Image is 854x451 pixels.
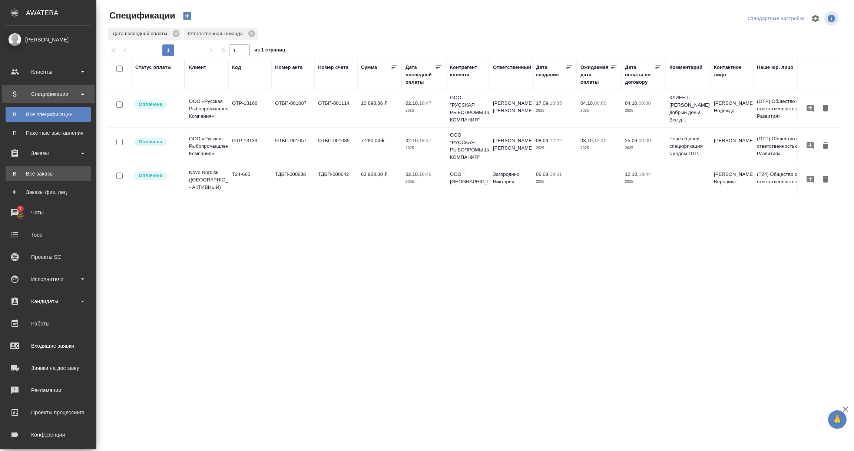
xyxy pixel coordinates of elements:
[746,13,807,24] div: split button
[580,64,610,86] div: Ожидаемая дата оплаты
[536,138,550,143] p: 08.09,
[254,46,285,56] span: из 1 страниц
[6,166,91,181] a: ВВсе заказы
[275,64,302,71] div: Номер акта
[594,100,606,106] p: 00:00
[314,167,357,193] td: ТДБП-000642
[406,64,435,86] div: Дата последней оплаты
[406,144,443,152] p: 2025
[228,167,271,193] td: T24-665
[639,171,651,177] p: 19:44
[314,133,357,159] td: ОТБП-001085
[406,107,443,114] p: 2025
[139,101,162,108] p: Оплачена
[710,133,753,159] td: [PERSON_NAME]
[6,207,91,218] div: Чаты
[753,94,842,124] td: (OTP) Общество с ограниченной ответственностью «Вектор Развития»
[419,171,431,177] p: 18:46
[107,10,175,21] span: Спецификации
[714,64,749,78] div: Контактное лицо
[625,178,662,186] p: 2025
[318,64,348,71] div: Номер счета
[6,429,91,440] div: Конференции
[2,381,95,400] a: Рекламации
[625,100,639,106] p: 04.10,
[406,138,419,143] p: 02.10,
[357,133,402,159] td: 7 280,04 ₽
[6,296,91,307] div: Кандидаты
[828,410,847,429] button: 🙏
[625,144,662,152] p: 2025
[271,167,314,193] td: ТДБП-000638
[536,144,573,152] p: 2025
[14,205,26,213] span: 1
[753,131,842,161] td: (OTP) Общество с ограниченной ответственностью «Вектор Развития»
[189,98,225,120] p: ООО «Русская Рыбопромышленная Компания»
[594,138,606,143] p: 12:40
[625,64,655,86] div: Дата оплаты по договору
[2,337,95,355] a: Входящие заявки
[580,144,618,152] p: 2025
[625,138,639,143] p: 25.09,
[189,135,225,157] p: ООО «Русская Рыбопромышленная Компания»
[550,100,562,106] p: 16:35
[9,111,87,118] div: Все спецификации
[450,131,486,161] p: ООО "РУССКАЯ РЫБОПРОМЫШЛЕННАЯ КОМПАНИЯ"
[819,102,832,116] button: Удалить
[357,96,402,122] td: 10 898,86 ₽
[6,107,91,122] a: ВВсе спецификации
[669,135,706,157] p: Через 5 дней спецификация с кодом OTP...
[228,96,271,122] td: OTP-13166
[6,88,91,100] div: Спецификации
[819,173,832,187] button: Удалить
[6,407,91,418] div: Проекты процессинга
[406,171,419,177] p: 02.10,
[6,340,91,351] div: Входящие заявки
[753,167,842,193] td: (T24) Общество с ограниченной ответственностью «Трактат24»
[406,100,419,106] p: 02.10,
[6,66,91,77] div: Клиенты
[361,64,377,71] div: Сумма
[271,96,314,122] td: ОТБП-001087
[639,138,651,143] p: 00:00
[489,167,532,193] td: Загородних Виктория
[580,100,594,106] p: 04.10,
[489,96,532,122] td: [PERSON_NAME] [PERSON_NAME]
[135,64,172,71] div: Статус оплаты
[419,100,431,106] p: 18:47
[406,178,443,186] p: 2025
[189,169,225,191] p: Novo Nordisk ([GEOGRAPHIC_DATA] - АКТИВНЫЙ)
[178,10,196,22] button: Создать
[314,96,357,122] td: ОТБП-001114
[188,30,245,37] p: Ответственная команда
[639,100,651,106] p: 00:00
[2,359,95,377] a: Заявки на доставку
[6,318,91,329] div: Работы
[450,94,486,124] p: ООО "РУССКАЯ РЫБОПРОМЫШЛЕННАЯ КОМПАНИЯ"
[2,203,95,222] a: 1Чаты
[419,138,431,143] p: 18:47
[2,314,95,333] a: Работы
[710,96,753,122] td: [PERSON_NAME] Надежда
[139,138,162,146] p: Оплачена
[6,126,91,140] a: ППакетные выставления
[6,36,91,44] div: [PERSON_NAME]
[669,94,706,124] p: КЛИЕНТ: [PERSON_NAME], добрый день! Все д...
[2,403,95,422] a: Проекты процессинга
[450,171,486,186] p: ООО "[GEOGRAPHIC_DATA]"
[2,248,95,266] a: Проекты SC
[807,10,824,27] span: Настроить таблицу
[6,185,91,200] a: ФЗаказы физ. лиц
[757,64,794,71] div: Наше юр. лицо
[183,28,258,40] div: Ответственная команда
[189,64,206,71] div: Клиент
[26,6,96,20] div: AWATERA
[108,28,182,40] div: Дата последней оплаты
[580,138,594,143] p: 03.10,
[6,363,91,374] div: Заявки на доставку
[113,30,170,37] p: Дата последней оплаты
[625,171,639,177] p: 12.10,
[9,188,87,196] div: Заказы физ. лиц
[536,178,573,186] p: 2025
[550,138,562,143] p: 12:22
